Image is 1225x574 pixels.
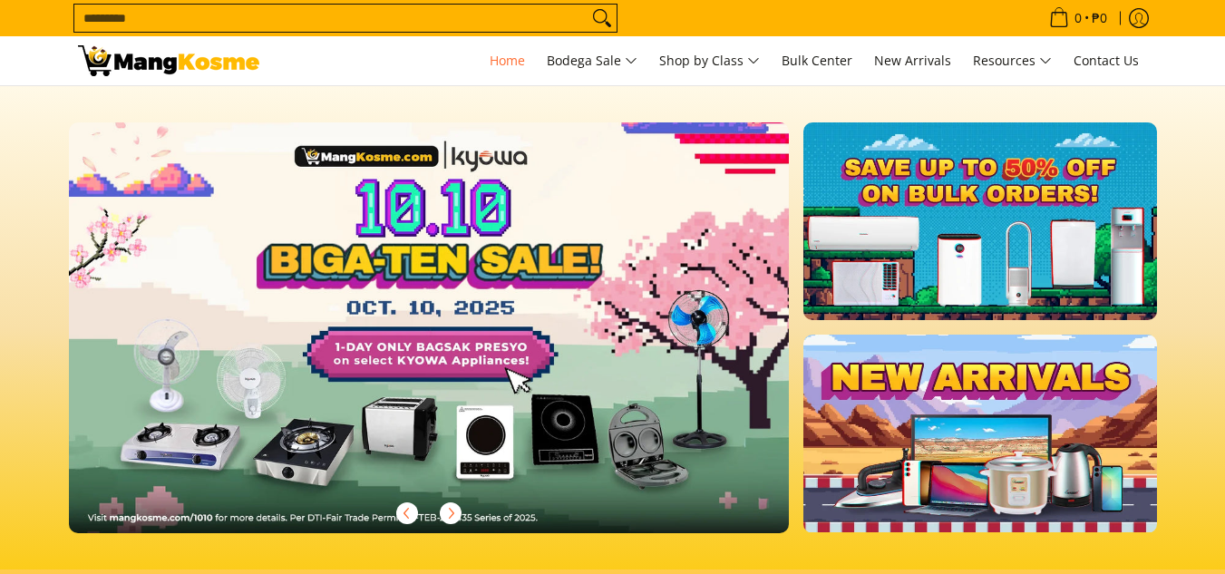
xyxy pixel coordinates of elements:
img: Mang Kosme: Your Home Appliances Warehouse Sale Partner! [78,45,259,76]
a: Contact Us [1065,36,1148,85]
span: Resources [973,50,1052,73]
a: Shop by Class [650,36,769,85]
nav: Main Menu [277,36,1148,85]
a: Home [481,36,534,85]
a: New Arrivals [865,36,960,85]
span: Shop by Class [659,50,760,73]
button: Previous [387,493,427,533]
a: More [69,122,848,562]
span: 0 [1072,12,1084,24]
span: ₱0 [1089,12,1110,24]
span: Home [490,52,525,69]
span: New Arrivals [874,52,951,69]
span: Contact Us [1074,52,1139,69]
span: • [1044,8,1113,28]
a: Bulk Center [773,36,861,85]
a: Bodega Sale [538,36,647,85]
span: Bodega Sale [547,50,637,73]
a: Resources [964,36,1061,85]
button: Next [431,493,471,533]
button: Search [588,5,617,32]
span: Bulk Center [782,52,852,69]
